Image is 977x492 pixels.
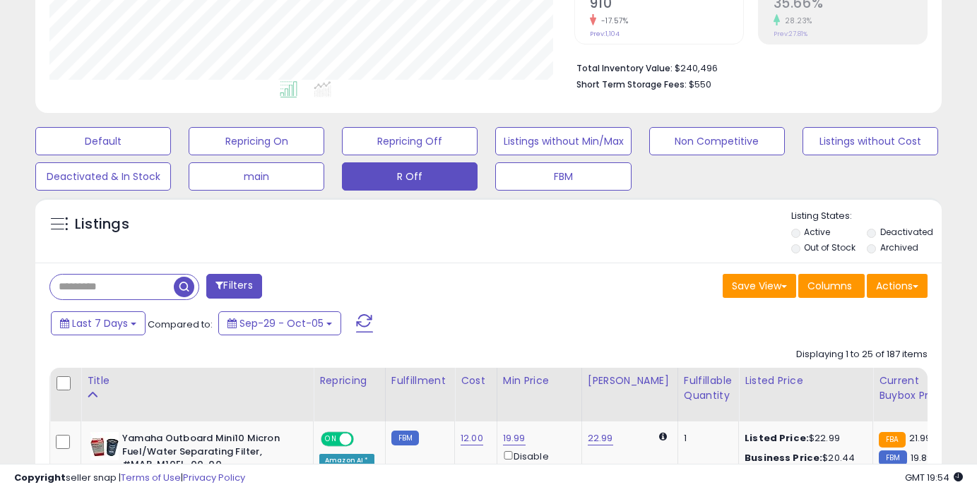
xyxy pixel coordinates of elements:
div: Fulfillable Quantity [684,373,733,403]
div: Cost [461,373,491,388]
span: $550 [689,78,711,91]
button: Deactivated & In Stock [35,162,171,191]
button: Last 7 Days [51,311,146,335]
div: Repricing [319,373,379,388]
small: FBM [391,431,419,445]
span: Columns [807,279,852,293]
a: 22.99 [588,431,613,445]
p: Listing States: [791,210,942,223]
a: 19.99 [503,431,526,445]
button: R Off [342,162,478,191]
div: Current Buybox Price [879,373,952,403]
button: Default [35,127,171,155]
small: -17.57% [596,16,629,26]
div: Title [87,373,307,388]
b: Short Term Storage Fees: [576,78,687,90]
b: Yamaha Outboard Mini10 Micron Fuel/Water Separating Filter, #MAR-M10EL-00-00 [122,432,294,475]
span: 2025-10-13 19:54 GMT [905,471,963,484]
button: FBM [495,162,631,191]
button: Repricing Off [342,127,478,155]
button: Repricing On [189,127,324,155]
h5: Listings [75,215,129,234]
button: Columns [798,274,865,298]
button: Actions [867,274,928,298]
button: Listings without Min/Max [495,127,631,155]
div: [PERSON_NAME] [588,373,672,388]
img: 41hitF6jwdL._SL40_.jpg [90,432,119,460]
span: Last 7 Days [72,316,128,330]
span: Compared to: [148,318,213,331]
div: seller snap | | [14,472,245,485]
li: $240,496 [576,59,917,76]
button: main [189,162,324,191]
small: Prev: 1,104 [590,30,620,38]
strong: Copyright [14,471,66,484]
a: Terms of Use [121,471,181,484]
span: OFF [352,433,374,445]
div: 1 [684,432,728,445]
button: Filters [206,274,261,299]
a: 12.00 [461,431,483,445]
div: Fulfillment [391,373,449,388]
small: FBA [879,432,905,448]
div: Disable auto adjust min [503,448,571,489]
div: $22.99 [745,432,862,445]
label: Archived [880,241,918,253]
div: Listed Price [745,373,867,388]
small: 28.23% [780,16,812,26]
button: Non Competitive [649,127,785,155]
span: Sep-29 - Oct-05 [239,316,324,330]
b: Listed Price: [745,431,809,445]
label: Out of Stock [804,241,855,253]
span: 21.99 [909,431,932,445]
button: Save View [723,274,796,298]
label: Active [804,226,830,238]
button: Listings without Cost [803,127,938,155]
small: Prev: 27.81% [774,30,807,38]
div: Min Price [503,373,576,388]
b: Total Inventory Value: [576,62,673,74]
div: Displaying 1 to 25 of 187 items [796,348,928,361]
a: Privacy Policy [183,471,245,484]
label: Deactivated [880,226,933,238]
span: ON [322,433,340,445]
button: Sep-29 - Oct-05 [218,311,341,335]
